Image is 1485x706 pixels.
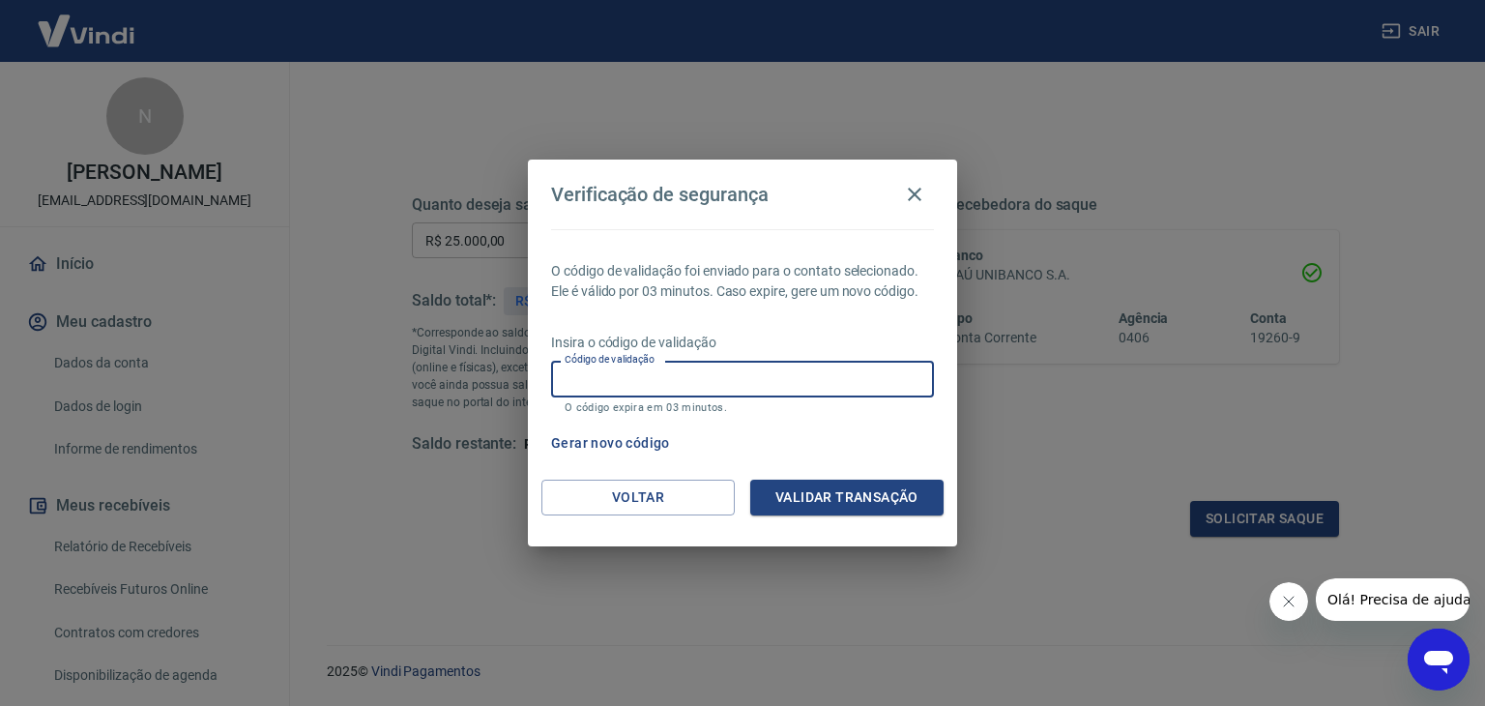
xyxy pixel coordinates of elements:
[750,480,944,515] button: Validar transação
[543,426,678,461] button: Gerar novo código
[551,261,934,302] p: O código de validação foi enviado para o contato selecionado. Ele é válido por 03 minutos. Caso e...
[551,333,934,353] p: Insira o código de validação
[541,480,735,515] button: Voltar
[551,183,769,206] h4: Verificação de segurança
[565,352,655,367] label: Código de validação
[1316,578,1470,621] iframe: Mensagem da empresa
[1408,629,1470,691] iframe: Botão para abrir a janela de mensagens
[565,401,920,414] p: O código expira em 03 minutos.
[12,14,162,29] span: Olá! Precisa de ajuda?
[1269,582,1308,621] iframe: Fechar mensagem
